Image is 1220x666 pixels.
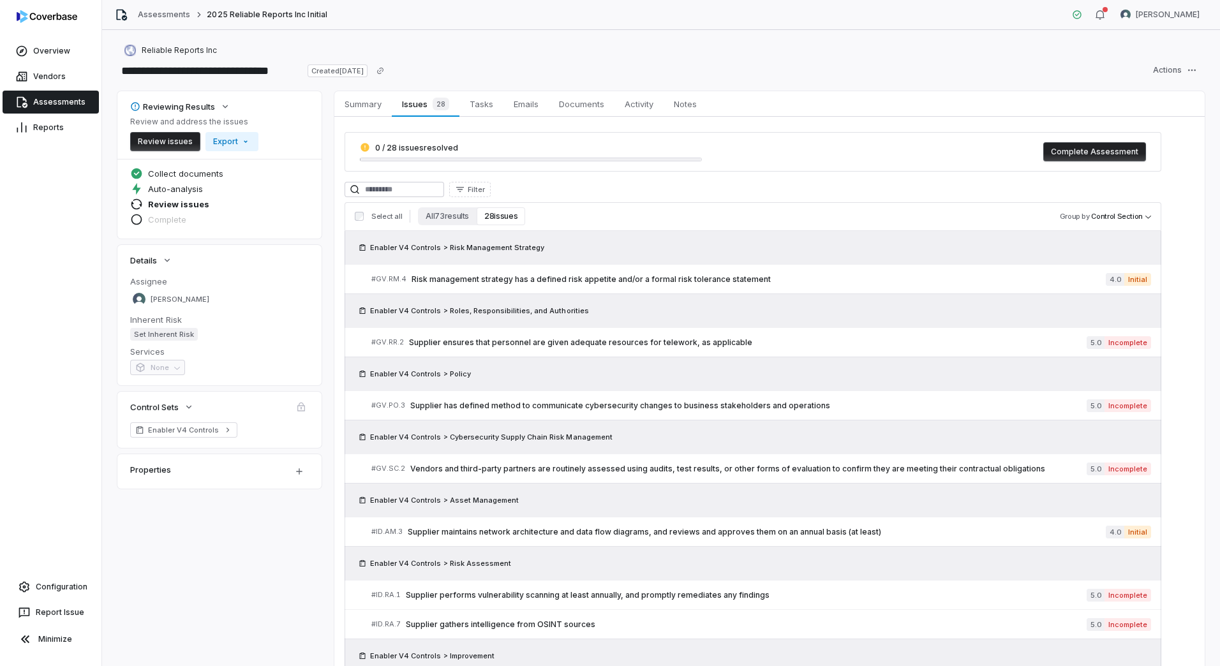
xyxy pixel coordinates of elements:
span: Enabler V4 Controls [148,425,219,435]
span: Enabler V4 Controls > Risk Assessment [370,558,511,568]
span: Control Sets [130,401,179,413]
span: Reliable Reports Inc [142,45,217,56]
span: Set Inherent Risk [130,328,198,341]
button: Details [126,249,176,272]
dt: Inherent Risk [130,314,309,325]
span: Incomplete [1105,336,1151,349]
a: #GV.RR.2Supplier ensures that personnel are given adequate resources for telework, as applicable5... [371,328,1151,357]
button: All 73 results [418,207,477,225]
a: #GV.SC.2Vendors and third-party partners are routinely assessed using audits, test results, or ot... [371,454,1151,483]
span: Initial [1124,273,1151,286]
button: Complete Assessment [1043,142,1146,161]
span: Issues [397,95,454,113]
span: Documents [554,96,609,112]
span: # GV.RM.4 [371,274,406,284]
button: Control Sets [126,396,198,418]
span: # GV.RR.2 [371,337,404,347]
span: Supplier maintains network architecture and data flow diagrams, and reviews and approves them on ... [408,527,1106,537]
span: [PERSON_NAME] [151,295,209,304]
span: 5.0 [1087,618,1105,631]
span: Enabler V4 Controls > Asset Management [370,495,519,505]
span: 28 [433,98,449,110]
a: Assessments [3,91,99,114]
span: # ID.RA.7 [371,619,401,629]
dt: Assignee [130,276,309,287]
span: Notes [669,96,702,112]
span: Incomplete [1105,399,1151,412]
span: 5.0 [1087,336,1105,349]
span: Enabler V4 Controls > Improvement [370,651,495,661]
span: Incomplete [1105,618,1151,631]
img: Sean Wozniak avatar [133,293,145,306]
span: 2025 Reliable Reports Inc Initial [207,10,327,20]
span: Supplier ensures that personnel are given adequate resources for telework, as applicable [409,337,1087,348]
img: Sean Wozniak avatar [1120,10,1131,20]
a: Overview [3,40,99,63]
span: Enabler V4 Controls > Risk Management Strategy [370,242,544,253]
button: Sean Wozniak avatar[PERSON_NAME] [1113,5,1207,24]
span: Auto-analysis [148,183,203,195]
span: # ID.RA.1 [371,590,401,600]
span: Risk management strategy has a defined risk appetite and/or a formal risk tolerance statement [412,274,1106,285]
span: Initial [1124,526,1151,538]
span: Created [DATE] [308,64,368,77]
button: Export [205,132,258,151]
span: Group by [1060,212,1090,221]
span: Select all [371,212,402,221]
span: 5.0 [1087,589,1105,602]
span: [PERSON_NAME] [1136,10,1200,20]
span: 5.0 [1087,463,1105,475]
span: Enabler V4 Controls > Cybersecurity Supply Chain Risk Management [370,432,613,442]
span: # GV.PO.3 [371,401,405,410]
span: Filter [468,185,485,195]
span: Supplier gathers intelligence from OSINT sources [406,619,1087,630]
img: logo-D7KZi-bG.svg [17,10,77,23]
span: 5.0 [1087,399,1105,412]
span: 4.0 [1106,526,1124,538]
span: Enabler V4 Controls > Roles, Responsibilities, and Authorities [370,306,589,316]
a: #GV.RM.4Risk management strategy has a defined risk appetite and/or a formal risk tolerance state... [371,265,1151,293]
div: Reviewing Results [130,101,215,112]
a: Enabler V4 Controls [130,422,237,438]
span: 4.0 [1106,273,1124,286]
button: Actions [1145,61,1205,80]
a: #ID.RA.1Supplier performs vulnerability scanning at least annually, and promptly remediates any f... [371,581,1151,609]
span: Review issues [148,198,209,210]
span: Supplier performs vulnerability scanning at least annually, and promptly remediates any findings [406,590,1087,600]
button: Filter [449,182,491,197]
span: Incomplete [1105,463,1151,475]
span: Enabler V4 Controls > Policy [370,369,471,379]
span: Supplier has defined method to communicate cybersecurity changes to business stakeholders and ope... [410,401,1087,411]
span: Summary [339,96,387,112]
button: Review issues [130,132,200,151]
span: Details [130,255,157,266]
button: Copy link [369,59,392,82]
dt: Services [130,346,309,357]
button: https://reliablereports.com/Reliable Reports Inc [120,39,221,62]
a: #GV.PO.3Supplier has defined method to communicate cybersecurity changes to business stakeholders... [371,391,1151,420]
button: 28 issues [477,207,525,225]
button: Reviewing Results [126,95,234,118]
span: Complete [148,214,186,225]
a: #ID.RA.7Supplier gathers intelligence from OSINT sources5.0Incomplete [371,610,1151,639]
span: Vendors and third-party partners are routinely assessed using audits, test results, or other form... [410,464,1087,474]
a: Reports [3,116,99,139]
span: 0 / 28 issues resolved [375,143,458,152]
button: Report Issue [5,601,96,624]
span: Activity [620,96,658,112]
span: Emails [509,96,544,112]
span: Incomplete [1105,589,1151,602]
input: Select all [355,212,364,221]
a: #ID.AM.3Supplier maintains network architecture and data flow diagrams, and reviews and approves ... [371,517,1151,546]
a: Vendors [3,65,99,88]
span: # ID.AM.3 [371,527,403,536]
span: Tasks [465,96,498,112]
p: Review and address the issues [130,117,258,127]
a: Assessments [138,10,190,20]
a: Configuration [5,575,96,598]
span: # GV.SC.2 [371,464,405,473]
span: Collect documents [148,168,223,179]
button: Minimize [5,626,96,652]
